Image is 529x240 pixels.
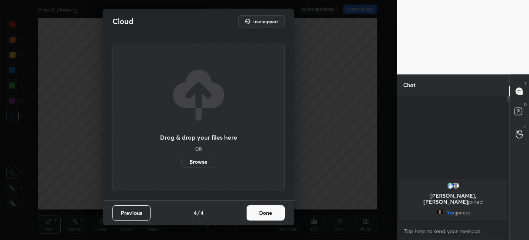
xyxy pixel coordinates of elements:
p: [PERSON_NAME], [PERSON_NAME] [404,193,503,205]
h4: 4 [200,209,204,217]
img: 3 [447,182,454,190]
div: grid [397,177,509,222]
h5: OR [195,147,202,151]
h4: 4 [194,209,197,217]
img: e08afb1adbab4fda801bfe2e535ac9a4.jpg [436,209,444,216]
h2: Cloud [112,16,133,26]
h4: / [197,209,200,217]
p: T [524,81,527,86]
span: You [447,209,456,216]
h5: Live support [252,19,278,24]
button: Previous [112,205,151,221]
img: default.png [452,182,460,190]
p: G [524,123,527,129]
span: joined [456,209,471,216]
span: joined [468,198,483,205]
p: D [524,102,527,108]
p: Chat [397,75,422,95]
button: Done [247,205,285,221]
h3: Drag & drop your files here [160,134,237,140]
